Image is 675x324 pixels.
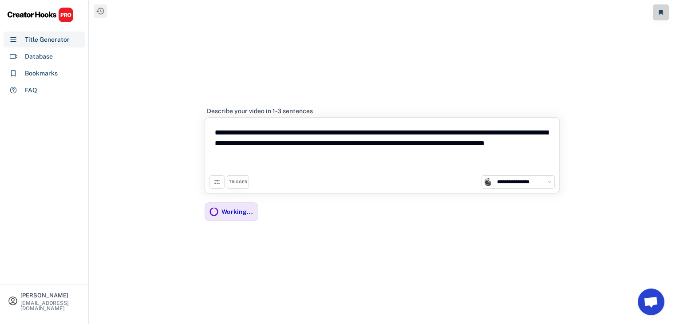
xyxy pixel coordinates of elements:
[484,178,492,186] img: unnamed.jpg
[25,86,37,95] div: FAQ
[25,52,53,61] div: Database
[207,107,313,115] div: Describe your video in 1-3 sentences
[20,292,81,298] div: [PERSON_NAME]
[20,300,81,311] div: [EMAIL_ADDRESS][DOMAIN_NAME]
[25,35,70,44] div: Title Generator
[221,208,253,216] div: Working...
[25,69,58,78] div: Bookmarks
[638,288,664,315] a: Open chat
[7,7,74,23] img: CHPRO%20Logo.svg
[229,179,247,185] div: TRIGGER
